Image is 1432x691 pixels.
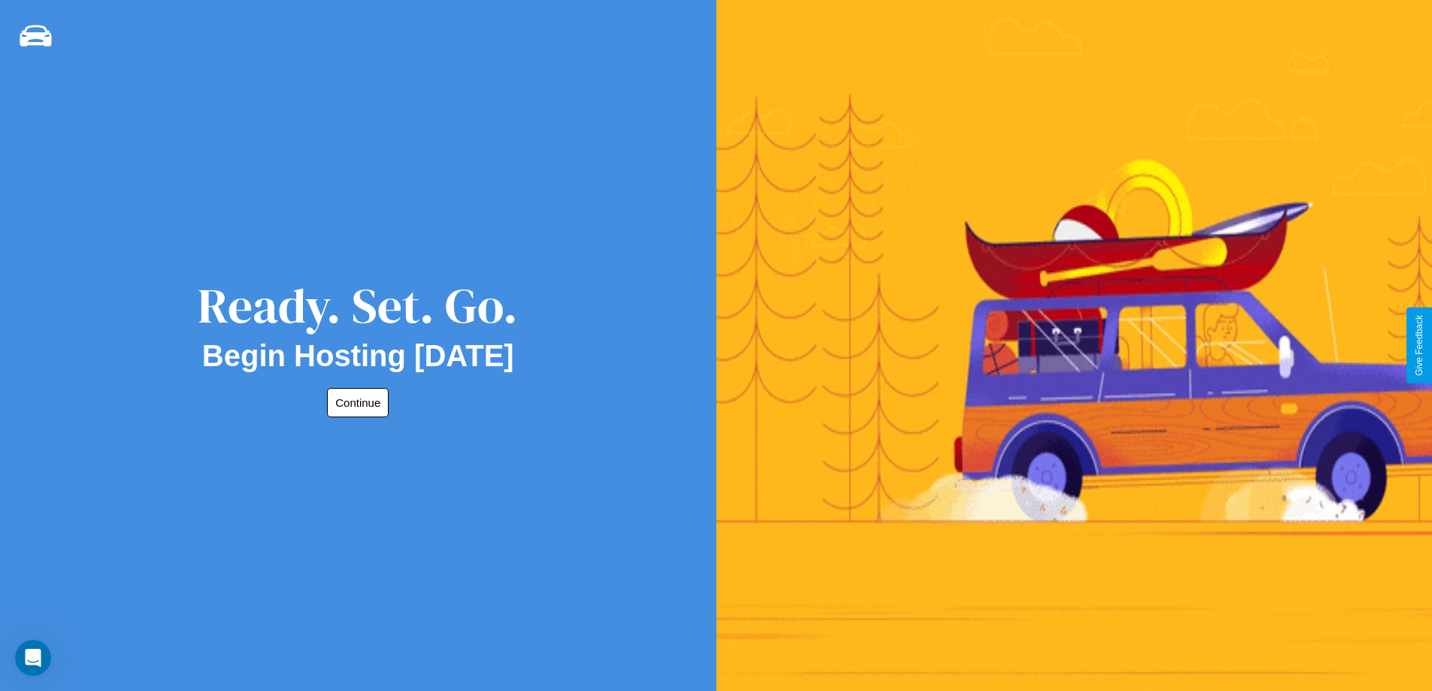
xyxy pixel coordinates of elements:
h2: Begin Hosting [DATE] [202,339,514,373]
iframe: Intercom live chat [15,640,51,676]
div: Ready. Set. Go. [198,272,518,339]
button: Continue [327,388,389,417]
div: Give Feedback [1414,315,1424,376]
